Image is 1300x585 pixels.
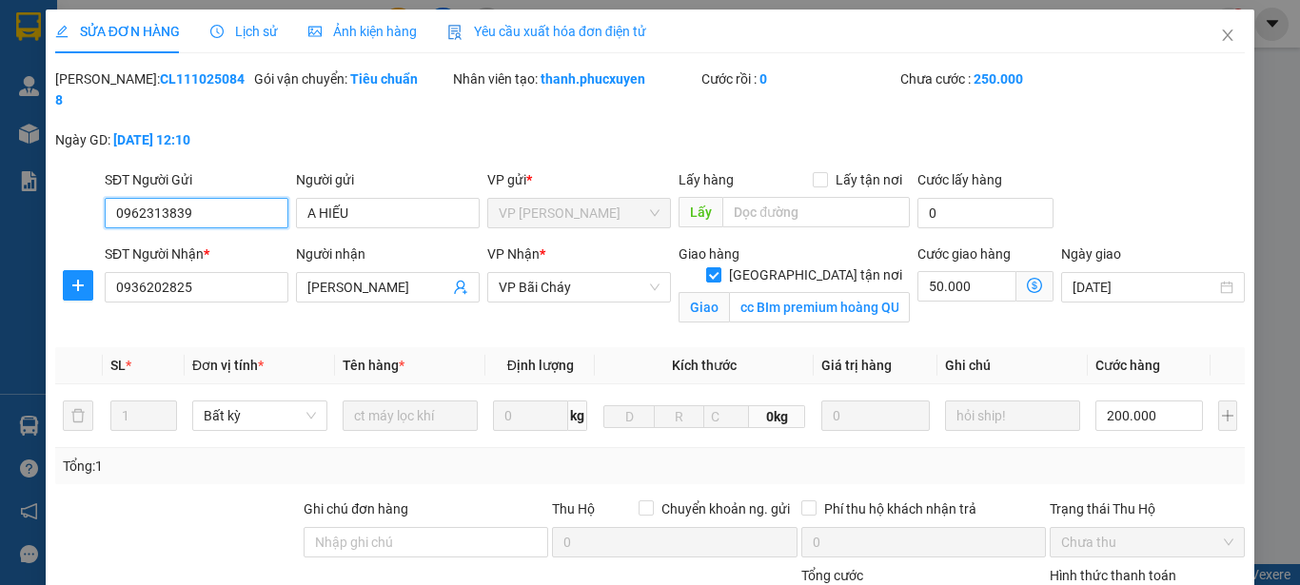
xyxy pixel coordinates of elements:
span: picture [308,25,322,38]
span: VP Cổ Linh [499,199,660,227]
span: Đơn vị tính [192,358,264,373]
span: Tên hàng [343,358,404,373]
input: Giao tận nơi [729,292,910,322]
label: Cước lấy hàng [917,172,1002,187]
label: Ghi chú đơn hàng [304,501,408,517]
span: SỬA ĐƠN HÀNG [55,24,180,39]
div: Trạng thái Thu Hộ [1050,498,1245,519]
span: Gửi hàng [GEOGRAPHIC_DATA]: Hotline: [50,34,293,102]
input: VD: Bàn, Ghế [343,400,478,431]
input: 0 [821,400,929,431]
input: Ghi Chú [945,400,1080,431]
input: D [603,405,655,428]
span: Lấy [679,197,722,227]
div: Người nhận [296,244,480,264]
input: Dọc đường [722,197,910,227]
span: Chuyển khoản ng. gửi [654,498,798,519]
span: VP Nhận [487,246,540,262]
div: Chưa cước : [900,68,1095,89]
th: Ghi chú [937,347,1088,384]
span: Giao hàng [679,246,739,262]
span: VP Bãi Cháy [499,273,660,302]
div: SĐT Người Gửi [105,169,288,190]
div: VP gửi [487,169,671,190]
input: R [654,405,705,428]
b: thanh.phucxuyen [541,71,645,87]
div: Nhân viên tạo: [453,68,698,89]
span: Lấy hàng [679,172,734,187]
span: dollar-circle [1027,278,1042,293]
span: Yêu cầu xuất hóa đơn điện tử [447,24,646,39]
label: Hình thức thanh toán [1050,568,1176,583]
span: Lấy tận nơi [828,169,910,190]
strong: 024 3236 3236 - [50,51,280,85]
span: Bất kỳ [204,401,316,430]
input: C [703,405,749,428]
b: Tiêu chuẩn [350,71,418,87]
span: Định lượng [507,358,574,373]
strong: 0888 827 827 - 0848 827 827 [140,68,293,102]
strong: Công ty TNHH Phúc Xuyên [66,10,279,29]
div: Cước rồi : [701,68,896,89]
div: Tổng: 1 [63,456,503,477]
strong: 0886 027 027 [155,124,239,140]
button: delete [63,400,93,431]
span: Ảnh kiện hàng [308,24,417,39]
input: Cước giao hàng [917,271,1016,302]
strong: 02033 616 626 - [183,107,283,123]
input: Ghi chú đơn hàng [304,527,548,557]
div: SĐT Người Nhận [105,244,288,264]
span: SL [110,358,126,373]
label: Cước giao hàng [917,246,1011,262]
input: Ngày giao [1073,277,1216,298]
span: edit [55,25,69,38]
span: Kích thước [672,358,737,373]
span: Giao [679,292,729,322]
div: Ngày GD: [55,129,250,150]
span: Thu Hộ [552,501,595,517]
b: [DATE] 12:10 [113,132,190,147]
span: plus [64,278,92,293]
span: Chưa thu [1061,528,1233,556]
div: Người gửi [296,169,480,190]
label: Ngày giao [1061,246,1121,262]
b: 0 [759,71,767,87]
span: clock-circle [210,25,224,38]
b: 250.000 [974,71,1023,87]
div: Gói vận chuyển: [254,68,449,89]
span: 0kg [749,405,805,428]
span: Phí thu hộ khách nhận trả [817,498,984,519]
input: Cước lấy hàng [917,198,1054,228]
button: Close [1201,10,1254,63]
img: icon [447,25,463,40]
span: Gửi hàng Hạ Long: Hotline: [60,107,283,140]
span: close [1220,28,1235,43]
span: Cước hàng [1095,358,1160,373]
span: Giá trị hàng [821,358,892,373]
div: [PERSON_NAME]: [55,68,250,110]
span: user-add [453,280,468,295]
img: logo [12,124,49,217]
span: [GEOGRAPHIC_DATA] tận nơi [721,264,910,285]
button: plus [63,270,93,301]
span: Lịch sử [210,24,278,39]
span: kg [568,400,587,431]
span: Tổng cước [801,568,863,583]
button: plus [1218,400,1237,431]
